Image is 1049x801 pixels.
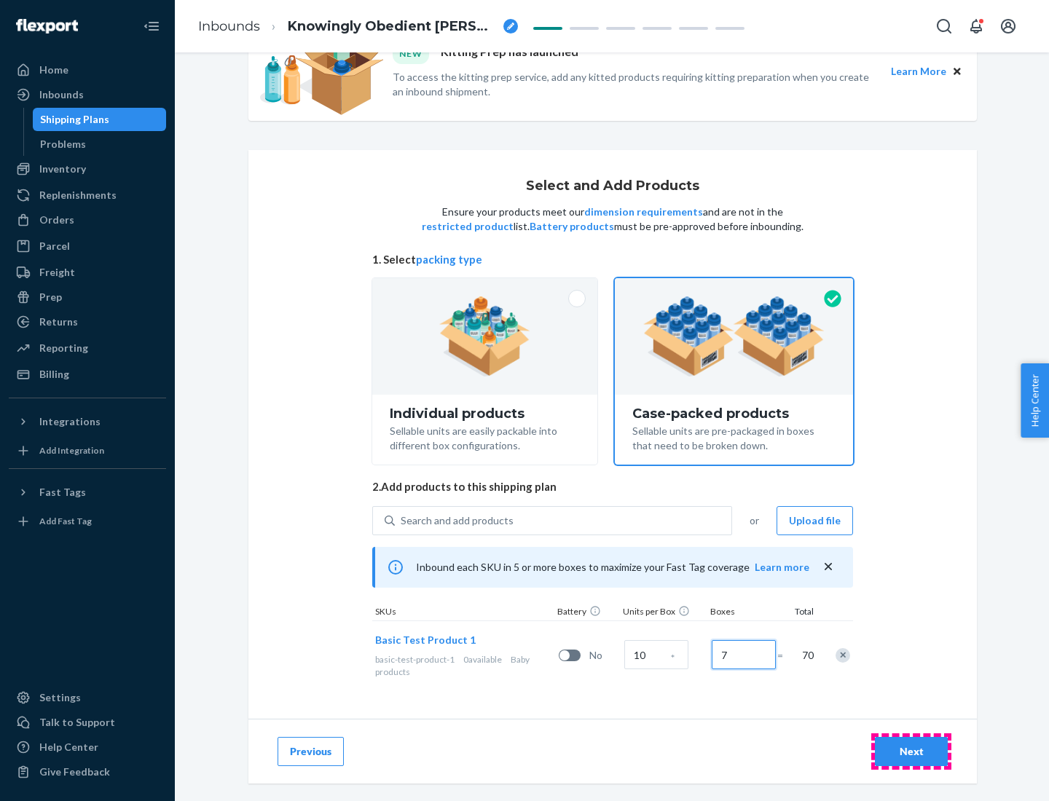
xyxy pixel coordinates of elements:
[9,285,166,309] a: Prep
[372,252,853,267] span: 1. Select
[9,686,166,709] a: Settings
[777,506,853,535] button: Upload file
[39,315,78,329] div: Returns
[39,715,115,730] div: Talk to Support
[962,12,991,41] button: Open notifications
[441,44,578,63] p: Kitting Prep has launched
[9,336,166,360] a: Reporting
[372,605,554,620] div: SKUs
[39,740,98,754] div: Help Center
[9,234,166,258] a: Parcel
[9,410,166,433] button: Integrations
[39,444,104,457] div: Add Integration
[401,513,514,528] div: Search and add products
[707,605,780,620] div: Boxes
[393,44,429,63] div: NEW
[439,296,530,376] img: individual-pack.facf35554cb0f1810c75b2bd6df2d64e.png
[949,63,965,79] button: Close
[39,341,88,355] div: Reporting
[755,560,809,575] button: Learn more
[891,63,946,79] button: Learn More
[554,605,620,620] div: Battery
[390,421,580,453] div: Sellable units are easily packable into different box configurations.
[777,648,792,663] span: =
[9,208,166,232] a: Orders
[375,633,476,647] button: Basic Test Product 1
[9,510,166,533] a: Add Fast Tag
[39,515,92,527] div: Add Fast Tag
[39,414,101,429] div: Integrations
[375,654,455,665] span: basic-test-product-1
[186,5,530,48] ol: breadcrumbs
[16,19,78,33] img: Flexport logo
[836,648,850,663] div: Remove Item
[39,485,86,500] div: Fast Tags
[137,12,166,41] button: Close Navigation
[40,137,86,151] div: Problems
[39,63,68,77] div: Home
[39,87,84,102] div: Inbounds
[780,605,817,620] div: Total
[9,83,166,106] a: Inbounds
[393,70,878,99] p: To access the kitting prep service, add any kitted products requiring kitting preparation when yo...
[9,439,166,462] a: Add Integration
[198,18,260,34] a: Inbounds
[712,640,776,669] input: Number of boxes
[422,219,514,234] button: restricted product
[416,252,482,267] button: packing type
[420,205,805,234] p: Ensure your products meet our and are not in the list. must be pre-approved before inbounding.
[994,12,1023,41] button: Open account menu
[1021,363,1049,438] button: Help Center
[375,653,553,678] div: Baby products
[750,513,759,528] span: or
[643,296,825,376] img: case-pack.59cecea509d18c883b923b81aeac6d0b.png
[875,737,948,766] button: Next
[887,744,935,759] div: Next
[288,17,498,36] span: Knowingly Obedient Markhor
[39,367,69,382] div: Billing
[39,290,62,304] div: Prep
[530,219,614,234] button: Battery products
[278,737,344,766] button: Previous
[526,179,699,194] h1: Select and Add Products
[9,184,166,207] a: Replenishments
[372,479,853,494] span: 2. Add products to this shipping plan
[33,133,167,156] a: Problems
[821,559,836,575] button: close
[39,765,110,779] div: Give Feedback
[9,310,166,334] a: Returns
[9,157,166,181] a: Inventory
[9,363,166,386] a: Billing
[33,108,167,131] a: Shipping Plans
[39,239,70,253] div: Parcel
[584,205,703,219] button: dimension requirements
[375,634,476,646] span: Basic Test Product 1
[39,690,81,705] div: Settings
[463,654,502,665] span: 0 available
[620,605,707,620] div: Units per Box
[39,213,74,227] div: Orders
[930,12,959,41] button: Open Search Box
[9,481,166,504] button: Fast Tags
[9,58,166,82] a: Home
[632,406,836,421] div: Case-packed products
[39,162,86,176] div: Inventory
[390,406,580,421] div: Individual products
[372,547,853,588] div: Inbound each SKU in 5 or more boxes to maximize your Fast Tag coverage
[624,640,688,669] input: Case Quantity
[39,188,117,202] div: Replenishments
[40,112,109,127] div: Shipping Plans
[799,648,814,663] span: 70
[589,648,618,663] span: No
[9,760,166,784] button: Give Feedback
[9,735,166,759] a: Help Center
[9,711,166,734] a: Talk to Support
[632,421,836,453] div: Sellable units are pre-packaged in boxes that need to be broken down.
[9,261,166,284] a: Freight
[39,265,75,280] div: Freight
